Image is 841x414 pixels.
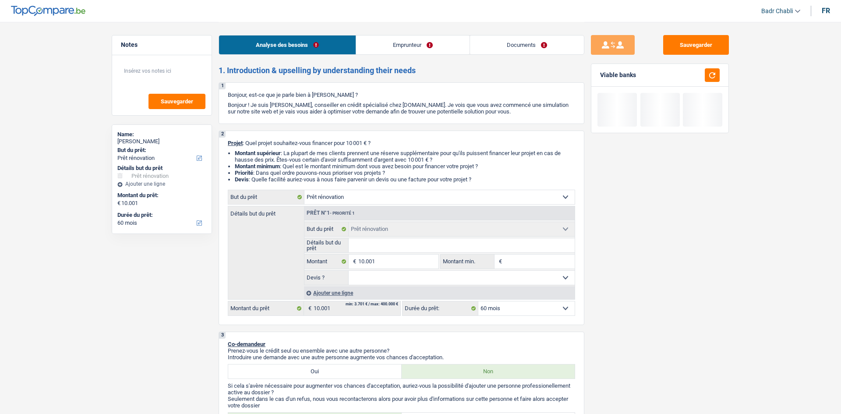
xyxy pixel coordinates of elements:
[161,99,193,104] span: Sauvegarder
[117,138,206,145] div: [PERSON_NAME]
[235,176,575,183] li: : Quelle facilité auriez-vous à nous faire parvenir un devis ou une facture pour votre projet ?
[228,206,304,216] label: Détails but du prêt
[11,6,85,16] img: TopCompare Logo
[304,271,349,285] label: Devis ?
[754,4,800,18] a: Badr Chabli
[304,210,357,216] div: Prêt n°1
[235,163,575,170] li: : Quel est le montant minimum dont vous avez besoin pour financer votre projet ?
[304,222,349,236] label: But du prêt
[356,35,470,54] a: Emprunteur
[121,41,203,49] h5: Notes
[228,140,243,146] span: Projet
[402,364,575,379] label: Non
[600,71,636,79] div: Viable banks
[235,150,575,163] li: : La plupart de mes clients prennent une réserve supplémentaire pour qu'ils puissent financer leu...
[441,255,494,269] label: Montant min.
[346,302,398,306] div: min: 3.701 € / max: 400.000 €
[117,131,206,138] div: Name:
[219,332,226,339] div: 3
[117,192,205,199] label: Montant du prêt:
[228,354,575,361] p: Introduire une demande avec une autre personne augmente vos chances d'acceptation.
[304,255,349,269] label: Montant
[148,94,205,109] button: Sauvegarder
[235,163,280,170] strong: Montant minimum
[349,255,358,269] span: €
[470,35,584,54] a: Documents
[235,170,253,176] strong: Priorité
[228,301,304,315] label: Montant du prêt
[117,165,206,172] div: Détails but du prêt
[663,35,729,55] button: Sauvegarder
[228,382,575,396] p: Si cela s'avère nécessaire pour augmenter vos chances d'acceptation, auriez-vous la possibilité d...
[228,190,304,204] label: But du prêt
[304,287,575,299] div: Ajouter une ligne
[117,200,120,207] span: €
[761,7,793,15] span: Badr Chabli
[403,301,478,315] label: Durée du prêt:
[228,396,575,409] p: Seulement dans le cas d'un refus, nous vous recontacterons alors pour avoir plus d'informations s...
[219,66,584,75] h2: 1. Introduction & upselling by understanding their needs
[228,364,402,379] label: Oui
[304,301,314,315] span: €
[219,83,226,89] div: 1
[228,341,265,347] span: Co-demandeur
[235,150,281,156] strong: Montant supérieur
[228,140,575,146] p: : Quel projet souhaitez-vous financer pour 10 001 € ?
[235,176,249,183] span: Devis
[219,131,226,138] div: 2
[219,35,356,54] a: Analyse des besoins
[495,255,504,269] span: €
[822,7,830,15] div: fr
[235,170,575,176] li: : Dans quel ordre pouvons-nous prioriser vos projets ?
[228,92,575,98] p: Bonjour, est-ce que je parle bien à [PERSON_NAME] ?
[228,347,575,354] p: Prenez-vous le crédit seul ou ensemble avec une autre personne?
[117,181,206,187] div: Ajouter une ligne
[330,211,355,216] span: - Priorité 1
[117,212,205,219] label: Durée du prêt:
[117,147,205,154] label: But du prêt:
[228,102,575,115] p: Bonjour ! Je suis [PERSON_NAME], conseiller en crédit spécialisé chez [DOMAIN_NAME]. Je vois que ...
[304,238,349,252] label: Détails but du prêt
